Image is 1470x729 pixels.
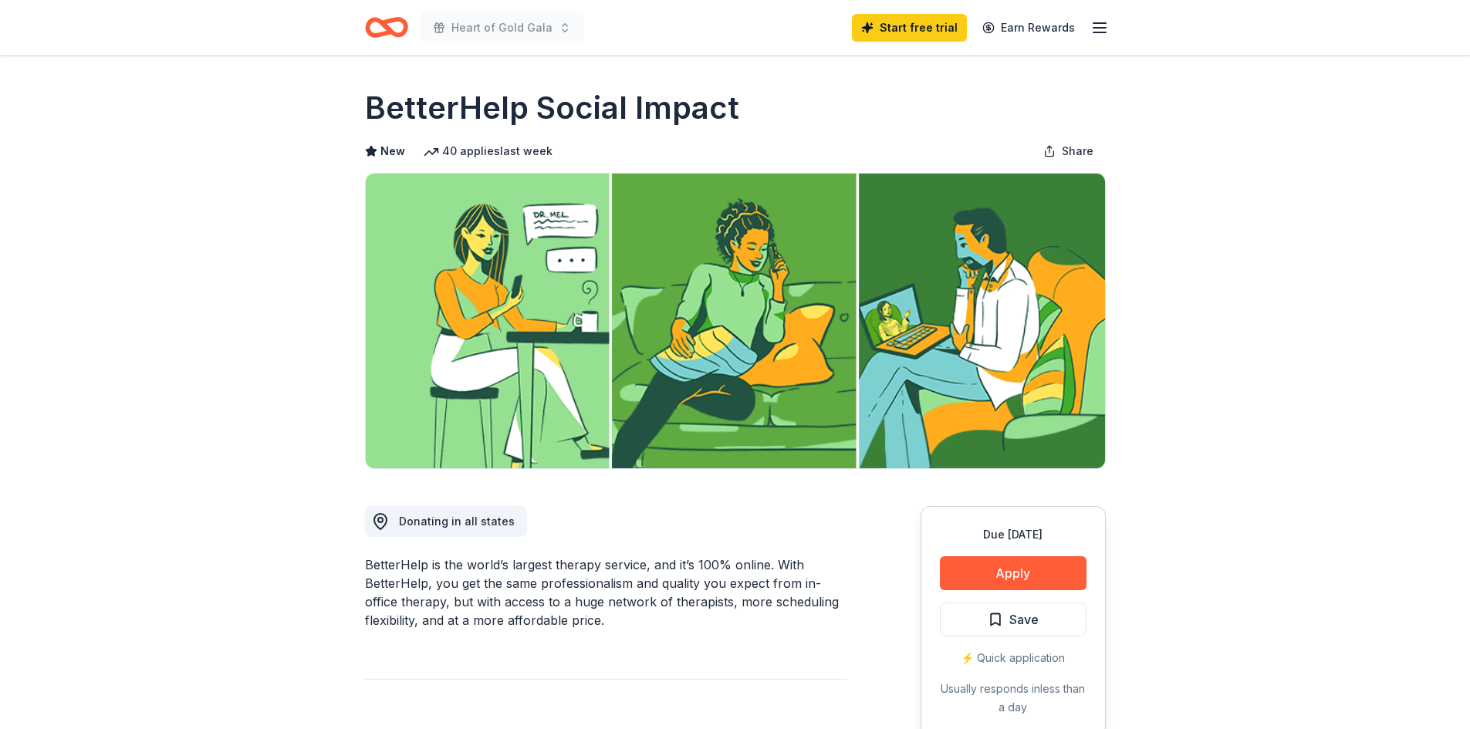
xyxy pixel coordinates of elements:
div: 40 applies last week [424,142,553,160]
a: Home [365,9,408,46]
div: ⚡️ Quick application [940,649,1086,667]
a: Earn Rewards [973,14,1084,42]
span: Save [1009,609,1039,629]
button: Apply [940,556,1086,590]
button: Save [940,602,1086,636]
span: Donating in all states [399,515,515,528]
span: New [380,142,405,160]
span: Share [1062,142,1093,160]
h1: BetterHelp Social Impact [365,86,739,130]
button: Share [1031,136,1106,167]
div: Due [DATE] [940,525,1086,544]
button: Heart of Gold Gala [421,12,583,43]
span: Heart of Gold Gala [451,19,553,37]
div: BetterHelp is the world’s largest therapy service, and it’s 100% online. With BetterHelp, you get... [365,555,847,629]
img: Image for BetterHelp Social Impact [366,174,1105,468]
a: Start free trial [852,14,967,42]
div: Usually responds in less than a day [940,680,1086,717]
